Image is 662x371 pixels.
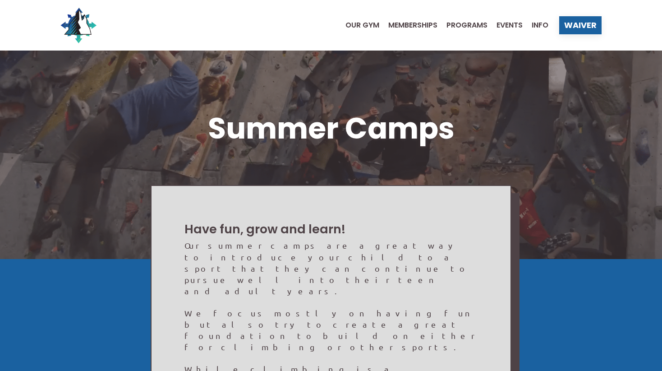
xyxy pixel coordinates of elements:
[446,22,487,29] span: Programs
[184,240,478,297] p: Our summer camps are a great way to introduce your child to a sport that they can continue to pur...
[345,22,379,29] span: Our Gym
[388,22,437,29] span: Memberships
[379,22,437,29] a: Memberships
[437,22,487,29] a: Programs
[496,22,523,29] span: Events
[184,221,478,238] h2: Have fun, grow and learn!
[336,22,379,29] a: Our Gym
[559,16,602,34] a: Waiver
[564,21,597,29] span: Waiver
[60,7,97,43] img: North Wall Logo
[532,22,548,29] span: Info
[60,108,602,149] h1: Summer Camps
[487,22,523,29] a: Events
[184,307,478,353] p: We focus mostly on having fun but also try to create a great foundation to build on either for cl...
[523,22,548,29] a: Info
